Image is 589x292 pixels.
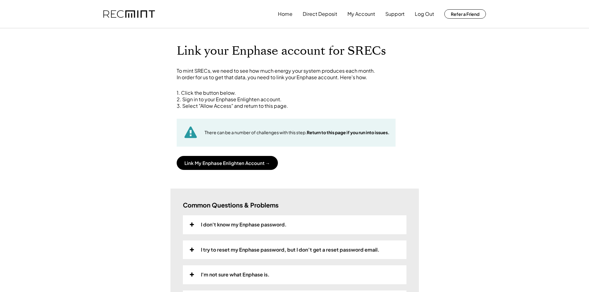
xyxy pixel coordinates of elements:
button: Home [278,8,292,20]
div: I try to reset my Enphase password, but I don’t get a reset password email. [201,247,379,253]
div: There can be a number of challenges with this step. [205,130,389,136]
div: 1. Click the button below. 2. Sign in to your Enphase Enlighten account. 3. Select "Allow Access"... [177,90,413,109]
button: Refer a Friend [444,9,486,19]
strong: Return to this page if you run into issues. [307,130,389,135]
button: Log Out [415,8,434,20]
button: My Account [347,8,375,20]
button: Support [385,8,405,20]
div: I'm not sure what Enphase is. [201,271,270,278]
h1: Link your Enphase account for SRECs [177,44,413,58]
img: recmint-logotype%403x.png [103,10,155,18]
div: I don't know my Enphase password. [201,221,287,228]
div: To mint SRECs, we need to see how much energy your system produces each month. In order for us to... [177,68,413,81]
button: Link My Enphase Enlighten Account → [177,156,278,170]
h3: Common Questions & Problems [183,201,279,209]
button: Direct Deposit [303,8,337,20]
